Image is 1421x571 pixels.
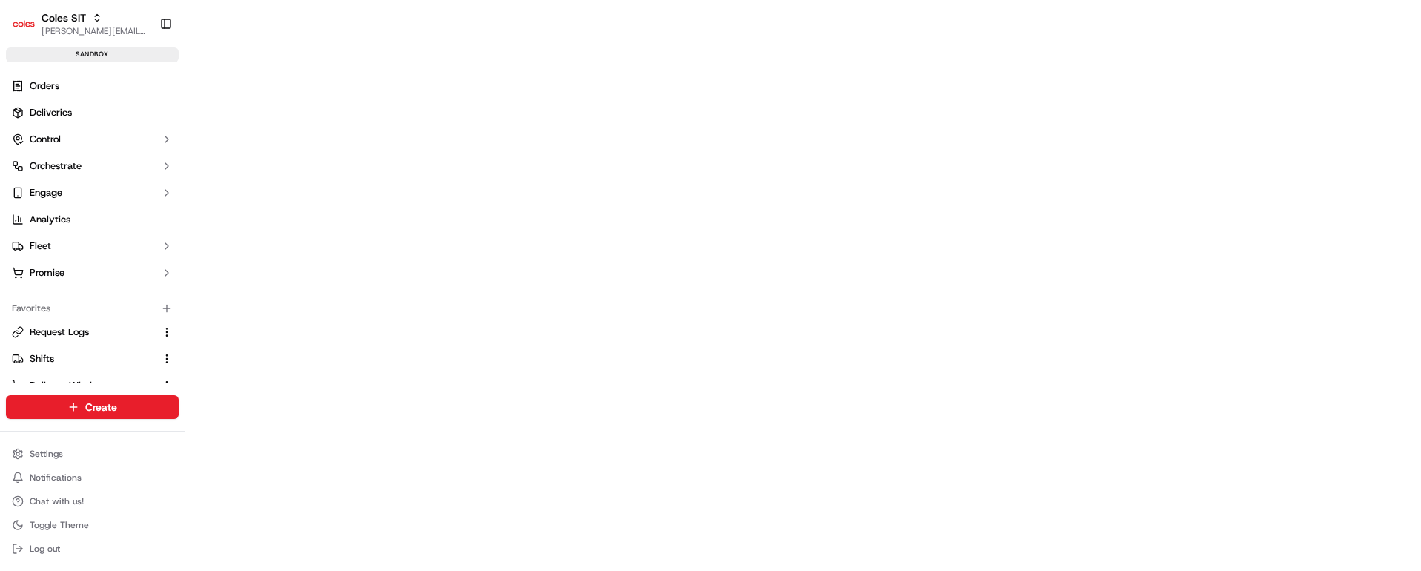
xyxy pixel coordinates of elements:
[42,10,86,25] button: Coles SIT
[6,374,179,397] button: Delivery Windows
[6,74,179,98] a: Orders
[42,25,148,37] button: [PERSON_NAME][EMAIL_ADDRESS][PERSON_NAME][PERSON_NAME][DOMAIN_NAME]
[6,515,179,535] button: Toggle Theme
[6,395,179,419] button: Create
[6,491,179,512] button: Chat with us!
[6,467,179,488] button: Notifications
[30,472,82,483] span: Notifications
[30,352,54,366] span: Shifts
[30,240,51,253] span: Fleet
[12,326,155,339] a: Request Logs
[6,154,179,178] button: Orchestrate
[6,261,179,285] button: Promise
[6,6,153,42] button: Coles SITColes SIT[PERSON_NAME][EMAIL_ADDRESS][PERSON_NAME][PERSON_NAME][DOMAIN_NAME]
[12,379,155,392] a: Delivery Windows
[6,128,179,151] button: Control
[30,379,109,392] span: Delivery Windows
[30,106,72,119] span: Deliveries
[30,186,62,199] span: Engage
[30,519,89,531] span: Toggle Theme
[6,208,179,231] a: Analytics
[30,543,60,555] span: Log out
[6,297,179,320] div: Favorites
[85,400,117,415] span: Create
[30,326,89,339] span: Request Logs
[12,352,155,366] a: Shifts
[6,320,179,344] button: Request Logs
[6,538,179,559] button: Log out
[6,181,179,205] button: Engage
[12,12,36,36] img: Coles SIT
[6,101,179,125] a: Deliveries
[30,448,63,460] span: Settings
[30,133,61,146] span: Control
[6,443,179,464] button: Settings
[30,79,59,93] span: Orders
[30,159,82,173] span: Orchestrate
[6,47,179,62] div: sandbox
[6,234,179,258] button: Fleet
[30,266,64,280] span: Promise
[30,495,84,507] span: Chat with us!
[6,347,179,371] button: Shifts
[30,213,70,226] span: Analytics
